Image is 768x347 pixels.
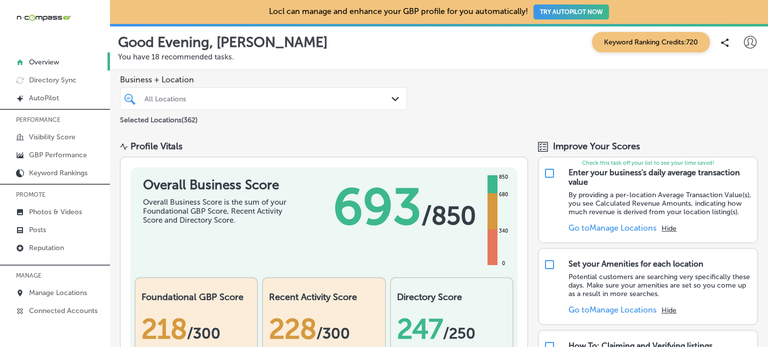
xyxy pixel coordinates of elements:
p: Selected Locations ( 362 ) [120,112,197,124]
div: 680 [497,191,510,199]
div: Set your Amenities for each location [568,259,703,269]
span: Keyword Ranking Credits: 720 [592,32,710,52]
div: 247 [397,313,506,346]
button: Hide [661,306,676,315]
span: Improve Your Scores [553,141,640,152]
a: Go toManage Locations [568,305,656,315]
p: Good Evening, [PERSON_NAME] [118,34,327,50]
p: Posts [29,226,46,234]
div: Profile Vitals [130,141,182,152]
button: TRY AUTOPILOT NOW [533,4,609,19]
p: You have 18 recommended tasks. [118,52,760,61]
div: 218 [141,313,251,346]
div: 850 [497,173,510,181]
div: 0 [500,260,507,268]
p: Reputation [29,244,64,252]
span: /300 [316,325,350,343]
span: / 850 [421,201,476,231]
p: AutoPilot [29,94,59,102]
h2: Foundational GBP Score [141,292,251,303]
p: Keyword Rankings [29,169,87,177]
div: 340 [497,227,510,235]
img: 660ab0bf-5cc7-4cb8-ba1c-48b5ae0f18e60NCTV_CLogo_TV_Black_-500x88.png [16,13,71,22]
span: 693 [333,177,421,237]
a: Go toManage Locations [568,223,656,233]
span: Business + Location [120,75,407,84]
h2: Recent Activity Score [269,292,378,303]
span: / 300 [187,325,220,343]
span: /250 [443,325,475,343]
h2: Directory Score [397,292,506,303]
p: GBP Performance [29,151,87,159]
p: Directory Sync [29,76,76,84]
p: Connected Accounts [29,307,97,315]
p: Overview [29,58,59,66]
div: All Locations [144,94,392,103]
p: Manage Locations [29,289,87,297]
div: Enter your business's daily average transaction value [568,168,752,187]
button: Hide [661,224,676,233]
p: Photos & Videos [29,208,82,216]
p: Visibility Score [29,133,75,141]
h1: Overall Business Score [143,177,293,193]
p: Potential customers are searching very specifically these days. Make sure your amenities are set ... [568,273,752,298]
div: 228 [269,313,378,346]
div: Overall Business Score is the sum of your Foundational GBP Score, Recent Activity Score and Direc... [143,198,293,225]
p: By providing a per-location Average Transaction Value(s), you see Calculated Revenue Amounts, ind... [568,191,752,216]
p: Check this task off your list to see your time saved! [538,160,757,166]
